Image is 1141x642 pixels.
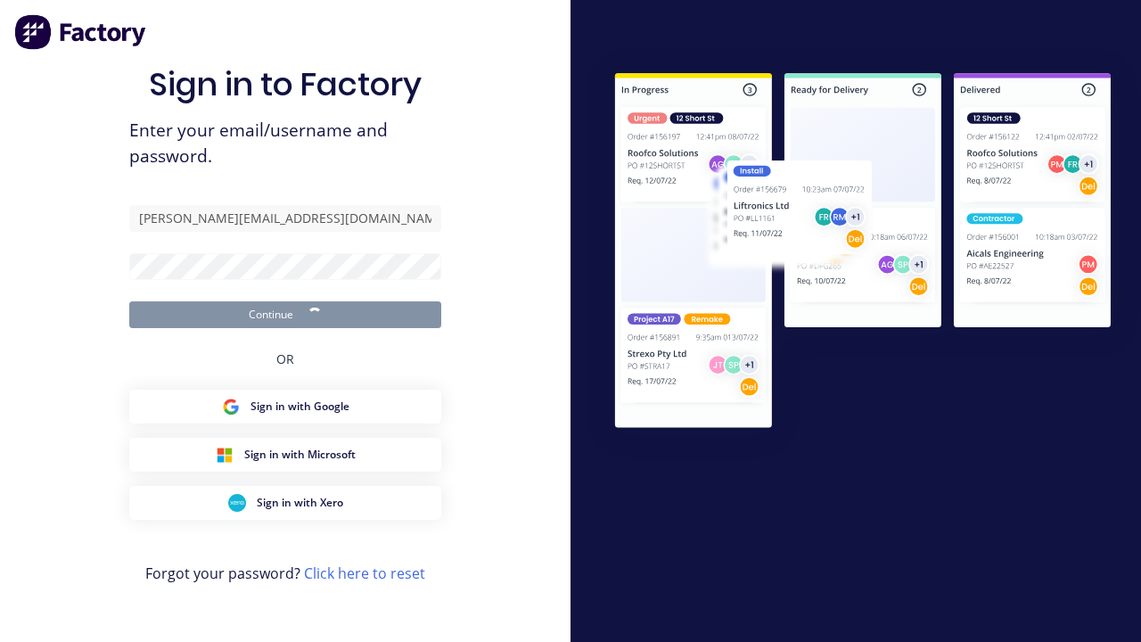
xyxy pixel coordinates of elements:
button: Continue [129,301,441,328]
div: OR [276,328,294,390]
button: Microsoft Sign inSign in with Microsoft [129,438,441,472]
img: Xero Sign in [228,494,246,512]
h1: Sign in to Factory [149,65,422,103]
img: Microsoft Sign in [216,446,234,464]
span: Forgot your password? [145,563,425,584]
button: Google Sign inSign in with Google [129,390,441,424]
span: Sign in with Google [250,399,349,415]
img: Factory [14,14,148,50]
img: Sign in [585,45,1141,460]
span: Enter your email/username and password. [129,118,441,169]
span: Sign in with Xero [257,495,343,511]
a: Click here to reset [304,564,425,583]
input: Email/Username [129,205,441,232]
span: Sign in with Microsoft [244,447,356,463]
img: Google Sign in [222,398,240,416]
button: Xero Sign inSign in with Xero [129,486,441,520]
